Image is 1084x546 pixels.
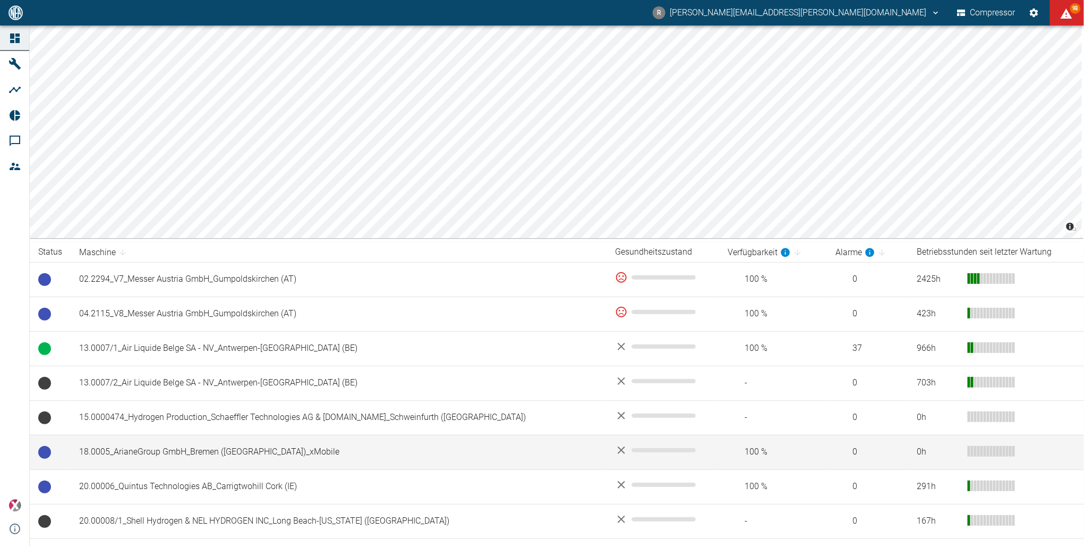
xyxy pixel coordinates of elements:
canvas: Map [30,26,1082,238]
div: 167 h [917,515,959,527]
span: 0 [836,481,900,493]
div: berechnet für die letzten 7 Tage [728,246,791,259]
td: 15.0000474_Hydrogen Production_Schaeffler Technologies AG & [DOMAIN_NAME]_Schweinfurth ([GEOGRAPH... [71,400,607,435]
th: Gesundheitszustand [607,242,720,262]
span: - [728,377,819,389]
div: No data [615,478,711,491]
div: No data [615,513,711,526]
td: 18.0005_ArianeGroup GmbH_Bremen ([GEOGRAPHIC_DATA])_xMobile [71,435,607,469]
td: 02.2294_V7_Messer Austria GmbH_Gumpoldskirchen (AT) [71,262,607,297]
div: No data [615,340,711,353]
span: - [728,411,819,424]
div: 2425 h [917,273,959,285]
span: Betriebsbereit [38,481,51,493]
td: 20.00006_Quintus Technologies AB_Carrigtwohill Cork (IE) [71,469,607,504]
div: 966 h [917,342,959,355]
span: 100 % [728,273,819,285]
span: 37 [836,342,900,355]
span: 100 % [728,481,819,493]
span: - [728,515,819,527]
td: 04.2115_V8_Messer Austria GmbH_Gumpoldskirchen (AT) [71,297,607,331]
span: Betriebsbereit [38,273,51,286]
div: berechnet für die letzten 7 Tage [836,246,875,259]
span: Keine Daten [38,377,51,390]
div: 291 h [917,481,959,493]
button: Compressor [955,3,1018,22]
div: 423 h [917,308,959,320]
div: No data [615,375,711,388]
div: 0 % [615,306,711,318]
span: 100 % [728,342,819,355]
button: rene.anke@neac.de [651,3,942,22]
img: Xplore Logo [8,499,21,512]
span: Keine Daten [38,411,51,424]
img: logo [7,5,24,20]
td: 20.00008/1_Shell Hydrogen & NEL HYDROGEN INC_Long Beach-[US_STATE] ([GEOGRAPHIC_DATA]) [71,504,607,539]
span: 100 % [728,308,819,320]
div: 0 % [615,271,711,284]
div: No data [615,409,711,422]
span: 0 [836,377,900,389]
th: Betriebsstunden seit letzter Wartung [908,242,1084,262]
td: 13.0007/1_Air Liquide Belge SA - NV_Antwerpen-[GEOGRAPHIC_DATA] (BE) [71,331,607,366]
div: 0 h [917,411,959,424]
span: Betriebsbereit [38,446,51,459]
div: 0 h [917,446,959,458]
span: 0 [836,273,900,285]
td: 13.0007/2_Air Liquide Belge SA - NV_Antwerpen-[GEOGRAPHIC_DATA] (BE) [71,366,607,400]
span: Betrieb [38,342,51,355]
span: Maschine [79,246,130,259]
div: No data [615,444,711,457]
span: 98 [1070,3,1081,14]
button: Einstellungen [1025,3,1044,22]
span: Keine Daten [38,515,51,528]
span: 0 [836,411,900,424]
div: 703 h [917,377,959,389]
span: 0 [836,515,900,527]
span: 0 [836,446,900,458]
span: 0 [836,308,900,320]
span: Betriebsbereit [38,308,51,321]
div: R [653,6,665,19]
th: Status [30,242,71,262]
span: 100 % [728,446,819,458]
